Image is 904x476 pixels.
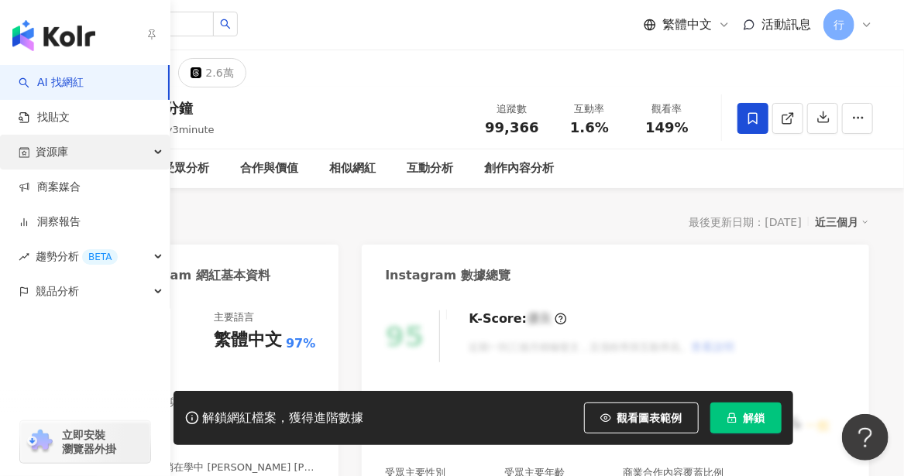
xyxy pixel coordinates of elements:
[20,421,150,463] a: chrome extension立即安裝 瀏覽器外掛
[203,410,364,426] div: 解鎖網紅檔案，獲得進階數據
[220,19,231,29] span: search
[689,216,802,228] div: 最後更新日期：[DATE]
[240,159,298,178] div: 合作與價值
[151,124,215,135] span: only3minute
[19,75,84,91] a: searchAI 找網紅
[25,430,55,454] img: chrome extension
[638,101,696,117] div: 觀看率
[761,17,811,32] span: 活動訊息
[151,98,215,118] div: 三分鐘
[36,274,79,309] span: 競品分析
[36,239,118,274] span: 趨勢分析
[120,461,315,474] span: 三分鐘|行銷在學中 [PERSON_NAME] [PERSON_NAME] | only3minute
[19,180,81,195] a: 商案媒合
[469,310,567,327] div: K-Score :
[744,412,765,424] span: 解鎖
[710,402,782,433] button: 解鎖
[62,428,116,456] span: 立即安裝 瀏覽器外掛
[163,159,209,178] div: 受眾分析
[617,412,682,424] span: 觀看圖表範例
[120,267,270,284] div: Instagram 網紅基本資料
[82,249,118,265] div: BETA
[385,267,510,284] div: Instagram 數據總覽
[36,135,68,170] span: 資源庫
[485,119,538,135] span: 99,366
[560,101,619,117] div: 互動率
[205,62,233,84] div: 2.6萬
[483,101,541,117] div: 追蹤數
[834,16,844,33] span: 行
[19,252,29,262] span: rise
[178,58,246,87] button: 2.6萬
[584,402,699,433] button: 觀看圖表範例
[19,110,70,125] a: 找貼文
[329,159,376,178] div: 相似網紅
[12,20,95,51] img: logo
[727,413,737,423] span: lock
[662,16,712,33] span: 繁體中文
[484,159,554,178] div: 創作內容分析
[214,310,254,324] div: 主要語言
[407,159,453,178] div: 互動分析
[19,214,81,230] a: 洞察報告
[645,120,689,135] span: 149%
[214,328,282,352] div: 繁體中文
[570,120,609,135] span: 1.6%
[815,212,869,232] div: 近三個月
[286,335,315,352] span: 97%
